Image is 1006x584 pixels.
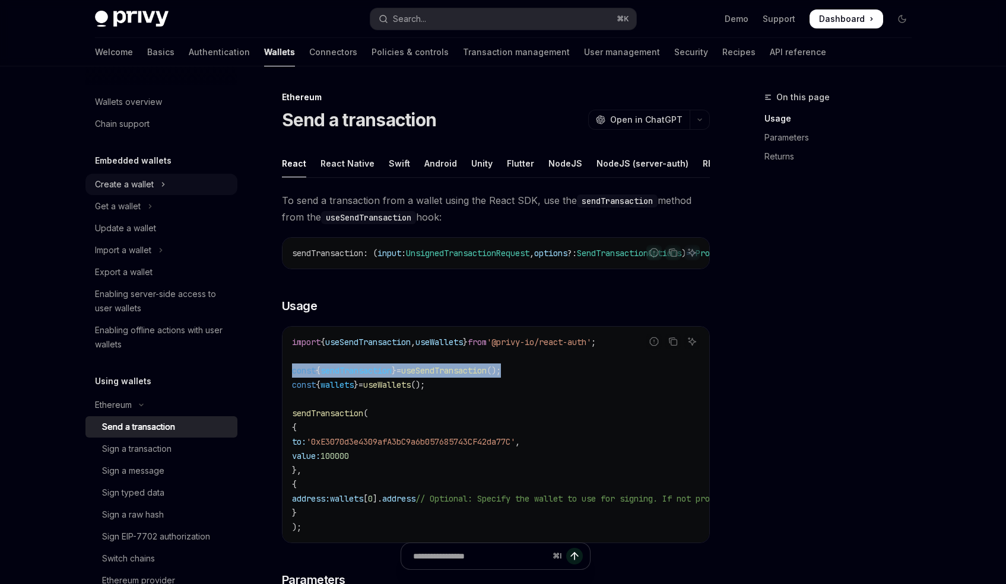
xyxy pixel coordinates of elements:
[85,460,237,481] a: Sign a message
[95,221,156,235] div: Update a wallet
[95,95,162,109] div: Wallets overview
[320,149,375,177] div: React Native
[85,283,237,319] a: Enabling server-side access to user wallets
[584,38,660,66] a: User management
[292,365,316,376] span: const
[617,14,629,24] span: ⌘ K
[330,493,363,504] span: wallets
[85,548,237,569] a: Switch chains
[487,365,501,376] span: ();
[85,240,237,261] button: Toggle Import a wallet section
[370,8,636,30] button: Open search
[292,465,302,476] span: },
[770,38,826,66] a: API reference
[321,211,416,224] code: useSendTransaction
[415,493,886,504] span: // Optional: Specify the wallet to use for signing. If not provided, the first wallet will be used.
[316,379,320,390] span: {
[665,245,681,260] button: Copy the contents from the code block
[320,337,325,347] span: {
[377,248,401,259] span: input
[102,529,210,544] div: Sign EIP-7702 authorization
[292,508,297,518] span: }
[588,110,690,130] button: Open in ChatGPT
[674,38,708,66] a: Security
[102,464,164,478] div: Sign a message
[85,320,237,355] a: Enabling offline actions with user wallets
[85,416,237,438] a: Send a transaction
[102,508,164,522] div: Sign a raw hash
[646,334,662,349] button: Report incorrect code
[722,38,756,66] a: Recipes
[95,117,150,131] div: Chain support
[764,109,921,128] a: Usage
[306,436,515,447] span: '0xE3070d3e4309afA3bC9a6b057685743CF42da77C'
[389,149,410,177] div: Swift
[292,479,297,490] span: {
[363,379,411,390] span: useWallets
[320,379,354,390] span: wallets
[95,11,169,27] img: dark logo
[102,442,172,456] div: Sign a transaction
[292,436,306,447] span: to:
[764,147,921,166] a: Returns
[567,248,577,259] span: ?:
[85,438,237,459] a: Sign a transaction
[548,149,582,177] div: NodeJS
[406,248,529,259] span: UnsignedTransactionRequest
[646,245,662,260] button: Report incorrect code
[507,149,534,177] div: Flutter
[95,265,153,279] div: Export a wallet
[292,451,320,461] span: value:
[292,248,363,259] span: sendTransaction
[665,334,681,349] button: Copy the contents from the code block
[95,154,172,168] h5: Embedded wallets
[411,337,415,347] span: ,
[95,323,230,352] div: Enabling offline actions with user wallets
[411,379,425,390] span: ();
[320,365,392,376] span: sendTransaction
[147,38,174,66] a: Basics
[95,287,230,315] div: Enabling server-side access to user wallets
[684,245,700,260] button: Ask AI
[292,379,316,390] span: const
[85,174,237,195] button: Toggle Create a wallet section
[85,91,237,113] a: Wallets overview
[463,38,570,66] a: Transaction management
[95,243,151,257] div: Import a wallet
[85,504,237,525] a: Sign a raw hash
[810,9,883,28] a: Dashboard
[534,248,567,259] span: options
[372,38,449,66] a: Policies & controls
[424,149,457,177] div: Android
[85,218,237,239] a: Update a wallet
[401,248,406,259] span: :
[95,374,151,388] h5: Using wallets
[292,422,297,433] span: {
[95,398,132,412] div: Ethereum
[264,38,295,66] a: Wallets
[292,522,302,532] span: );
[354,379,358,390] span: }
[85,113,237,135] a: Chain support
[282,298,318,314] span: Usage
[392,365,396,376] span: }
[85,261,237,283] a: Export a wallet
[566,548,583,564] button: Send message
[463,337,468,347] span: }
[363,408,368,419] span: (
[610,114,683,126] span: Open in ChatGPT
[292,337,320,347] span: import
[725,13,748,25] a: Demo
[776,90,830,104] span: On this page
[95,199,141,213] div: Get a wallet
[468,337,487,347] span: from
[309,38,357,66] a: Connectors
[413,543,548,569] input: Ask a question...
[415,337,463,347] span: useWallets
[681,248,686,259] span: )
[684,334,700,349] button: Ask AI
[382,493,415,504] span: address
[396,365,401,376] span: =
[764,128,921,147] a: Parameters
[292,408,363,419] span: sendTransaction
